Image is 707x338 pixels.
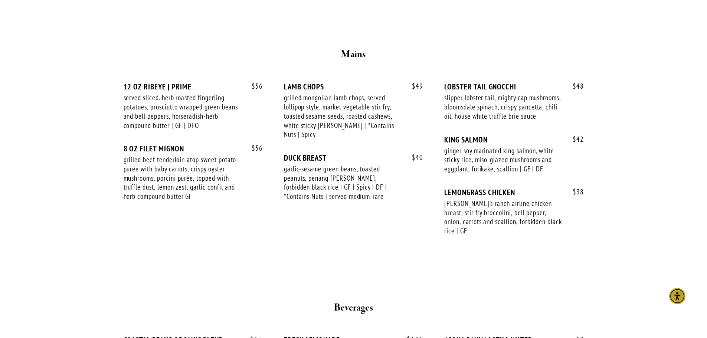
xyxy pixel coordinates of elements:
div: KING SALMON [444,135,583,144]
div: grilled mongolian lamb chops, served lollipop style, market vegetable stir fry, toasted sesame se... [284,93,402,139]
span: 56 [244,144,263,152]
div: LEMONGRASS CHICKEN [444,188,583,197]
div: served sliced. herb roasted fingerling potatoes, prosciutto wrapped green beans and bell peppers,... [124,93,242,130]
span: $ [573,82,576,91]
strong: Beverages [334,301,373,314]
span: $ [573,135,576,144]
div: ginger soy marinated king salmon, white sticky rice, miso-glazed mushrooms and eggplant, furikake... [444,146,562,174]
span: $ [252,144,255,152]
span: 49 [405,82,423,91]
div: LOBSTER TAIL GNOCCHI [444,82,583,91]
strong: Mains [341,48,366,61]
span: 38 [565,188,584,196]
div: 12 OZ RIBEYE | PRIME [124,82,263,91]
span: 56 [244,82,263,91]
div: LAMB CHOPS [284,82,423,91]
div: [PERSON_NAME]’s ranch airline chicken breast, stir fry broccolini, bell pepper, onion, carrots an... [444,199,562,236]
span: 40 [405,153,423,162]
span: $ [252,82,255,91]
span: $ [573,187,576,196]
div: 8 OZ FILET MIGNON [124,144,263,153]
div: slipper lobster tail, mighty cap mushrooms, bloomsdale spinach, crispy pancetta, chili oil, house... [444,93,562,121]
span: 48 [565,82,584,91]
span: 42 [565,135,584,144]
div: DUCK BREAST [284,153,423,163]
span: $ [412,82,416,91]
div: Accessibility Menu [669,288,685,304]
span: $ [412,153,416,162]
div: garlic-sesame green beans, toasted peanuts, penang [PERSON_NAME], forbidden black rice | GF | Spi... [284,164,402,201]
div: grilled beef tenderloin atop sweet potato purée with baby carrots, crispy oyster mushrooms, porci... [124,155,242,201]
